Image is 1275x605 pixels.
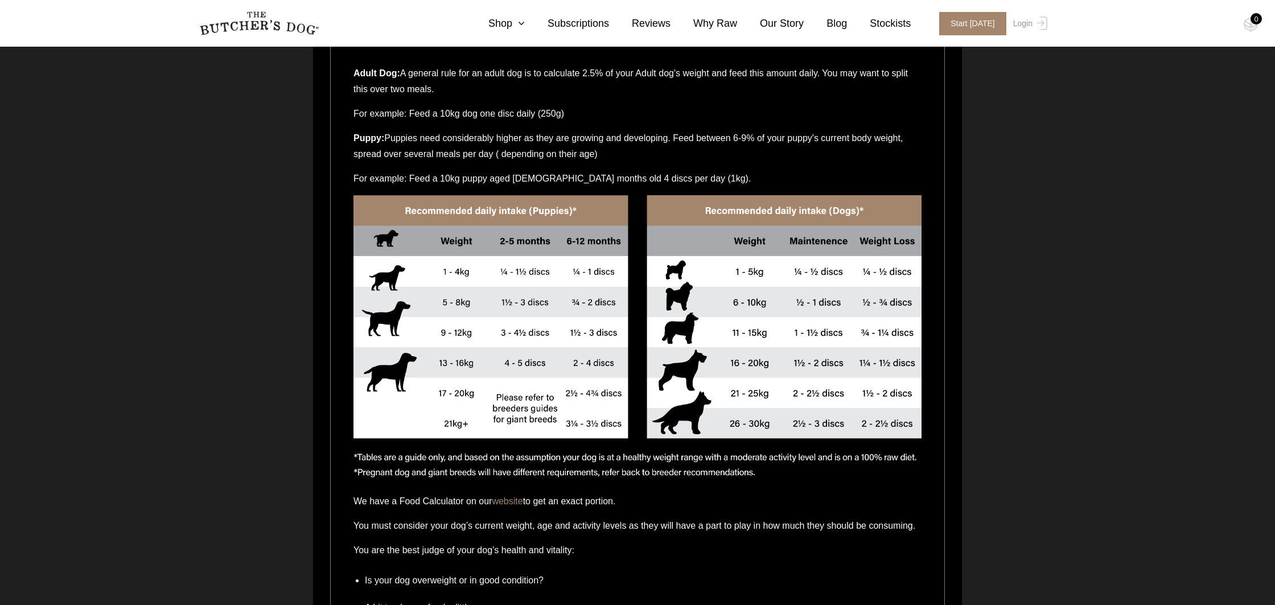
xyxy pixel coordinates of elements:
[737,16,804,31] a: Our Story
[939,12,1006,35] span: Start [DATE]
[353,542,922,567] p: You are the best judge of your dog’s health and vitality:
[353,493,922,518] p: We have a Food Calculator on our to get an exact portion.
[353,518,922,542] p: You must consider your dog’s current weight, age and activity levels as they will have a part to ...
[353,65,922,106] p: A general rule for an adult dog is to calculate 2.5% of your Adult dog's weight and feed this amo...
[365,573,922,594] li: Is your dog overweight or in good condition?
[466,16,525,31] a: Shop
[353,68,400,78] b: Adult Dog:
[804,16,847,31] a: Blog
[847,16,911,31] a: Stockists
[353,130,922,171] p: Puppies need considerably higher as they are growing and developing. Feed between 6-9% of your pu...
[353,106,922,130] p: For example: Feed a 10kg dog one disc daily (250g)
[928,12,1010,35] a: Start [DATE]
[671,16,737,31] a: Why Raw
[1010,12,1047,35] a: Login
[1244,17,1258,32] img: TBD_Cart-Empty.png
[353,171,922,195] p: For example: Feed a 10kg puppy aged [DEMOGRAPHIC_DATA] months old 4 discs per day (1kg).
[492,496,523,506] a: website
[353,133,384,143] b: Puppy:
[1251,13,1262,24] div: 0
[353,195,922,478] img: Feeding-Guide_Web_Desktop.png
[525,16,609,31] a: Subscriptions
[609,16,671,31] a: Reviews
